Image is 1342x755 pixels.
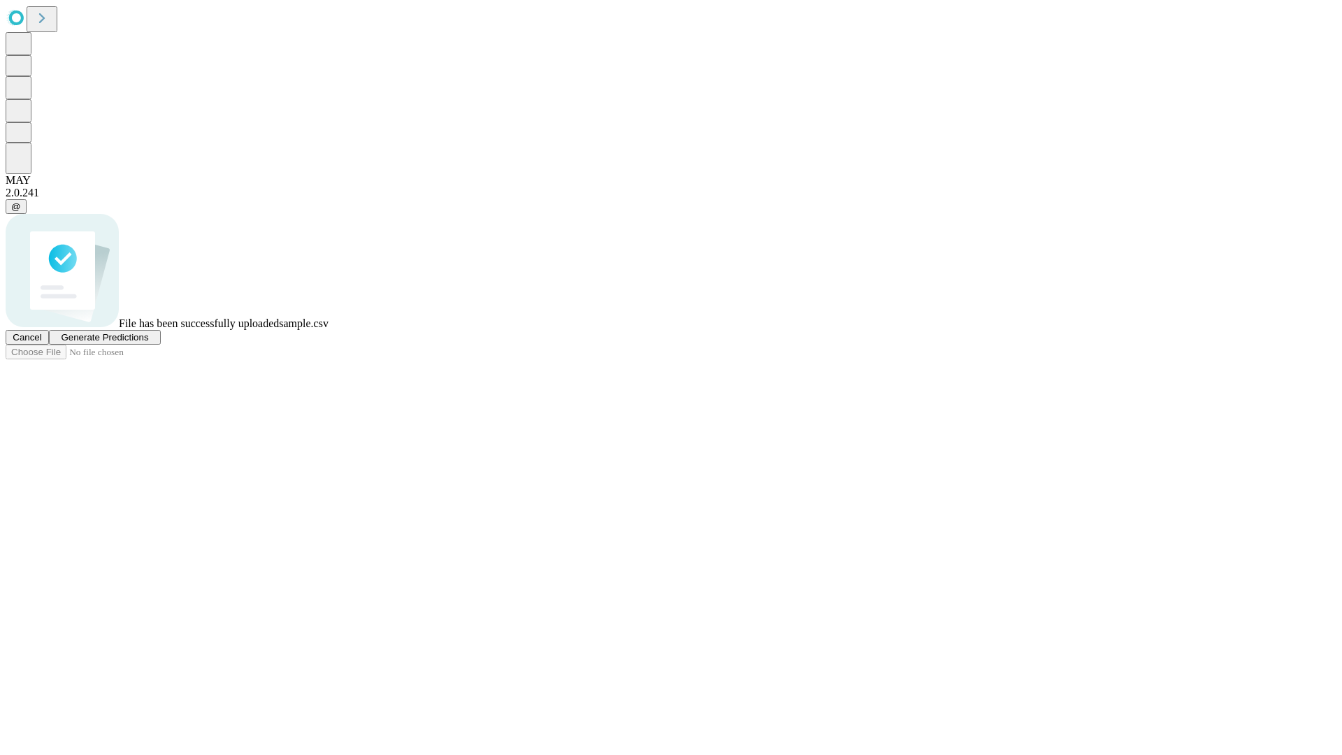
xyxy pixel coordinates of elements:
button: @ [6,199,27,214]
button: Cancel [6,330,49,345]
span: Generate Predictions [61,332,148,343]
div: 2.0.241 [6,187,1336,199]
span: sample.csv [279,317,329,329]
span: Cancel [13,332,42,343]
div: MAY [6,174,1336,187]
button: Generate Predictions [49,330,161,345]
span: @ [11,201,21,212]
span: File has been successfully uploaded [119,317,279,329]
